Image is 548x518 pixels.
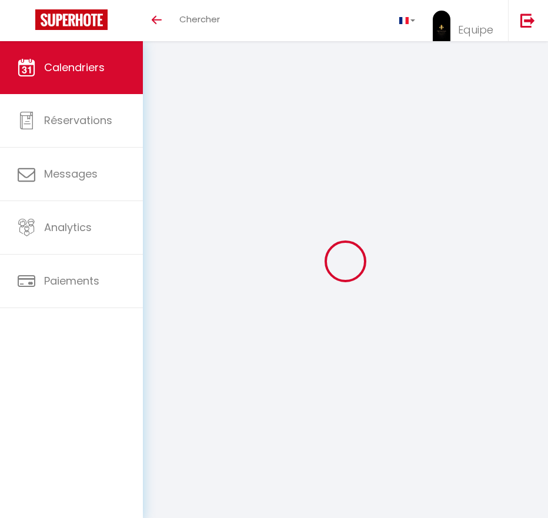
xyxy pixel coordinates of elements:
[520,13,535,28] img: logout
[458,22,493,37] span: Equipe
[433,11,450,50] img: ...
[44,220,92,235] span: Analytics
[44,166,98,181] span: Messages
[179,13,220,25] span: Chercher
[44,60,105,75] span: Calendriers
[44,273,99,288] span: Paiements
[44,113,112,128] span: Réservations
[35,9,108,30] img: Super Booking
